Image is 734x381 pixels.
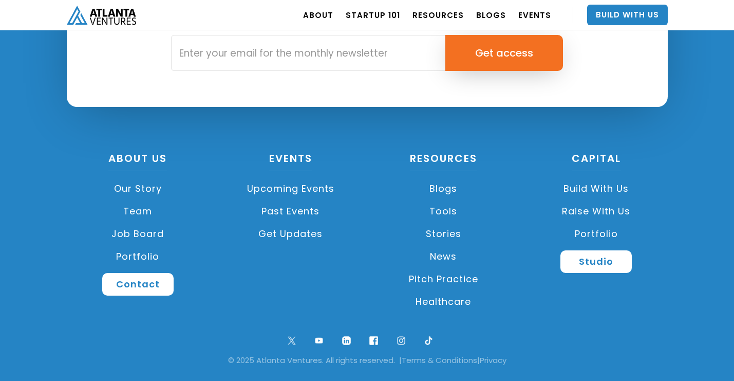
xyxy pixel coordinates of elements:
[219,200,362,223] a: Past Events
[219,177,362,200] a: Upcoming Events
[476,1,506,29] a: BLOGS
[102,273,174,296] a: Contact
[346,1,400,29] a: Startup 101
[412,1,464,29] a: RESOURCES
[525,223,668,245] a: Portfolio
[372,245,515,268] a: News
[572,151,621,171] a: CAPITAL
[108,151,167,171] a: About US
[67,223,210,245] a: Job Board
[525,177,668,200] a: Build with us
[372,268,515,291] a: Pitch Practice
[518,1,551,29] a: EVENTS
[367,334,381,348] img: facebook logo
[219,223,362,245] a: Get Updates
[15,355,719,366] div: © 2025 Atlanta Ventures. All rights reserved. | |
[525,200,668,223] a: Raise with Us
[372,291,515,313] a: Healthcare
[269,151,312,171] a: Events
[372,177,515,200] a: Blogs
[303,1,333,29] a: ABOUT
[445,35,563,71] input: Get access
[372,223,515,245] a: Stories
[587,5,668,25] a: Build With Us
[67,245,210,268] a: Portfolio
[560,250,632,273] a: Studio
[372,200,515,223] a: Tools
[67,200,210,223] a: Team
[340,334,353,348] img: linkedin logo
[402,355,477,366] a: Terms & Conditions
[67,177,210,200] a: Our Story
[410,151,477,171] a: Resources
[422,334,436,348] img: tik tok logo
[480,355,506,366] a: Privacy
[394,334,408,348] img: ig symbol
[171,35,445,71] input: Enter your email for the monthly newsletter
[171,35,563,71] form: Email Form
[312,334,326,348] img: youtube symbol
